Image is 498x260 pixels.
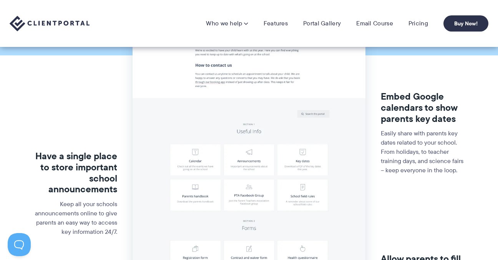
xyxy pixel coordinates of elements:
[356,20,393,27] a: Email Course
[443,15,488,32] a: Buy Now!
[8,233,31,256] iframe: Toggle Customer Support
[303,20,341,27] a: Portal Gallery
[264,20,288,27] a: Features
[381,91,465,124] h3: Embed Google calendars to show parents key dates
[33,151,118,195] h3: Have a single place to store important school announcements
[381,129,465,175] p: Easily share with parents key dates related to your school. From holidays, to teacher training da...
[408,20,428,27] a: Pricing
[33,200,118,237] p: Keep all your schools announcements online to give parents an easy way to access key information ...
[206,20,248,27] a: Who we help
